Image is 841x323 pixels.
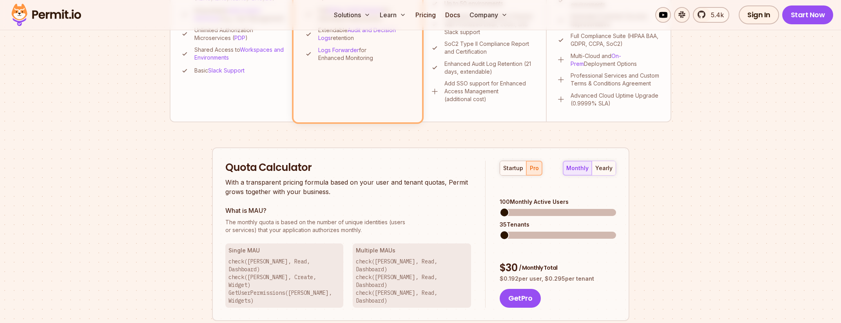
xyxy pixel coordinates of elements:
[444,80,536,103] p: Add SSO support for Enhanced Access Management (additional cost)
[693,7,729,23] a: 5.4k
[377,7,409,23] button: Learn
[331,7,373,23] button: Solutions
[571,92,661,107] p: Advanced Cloud Uptime Upgrade (0.9999% SLA)
[228,247,341,254] h3: Single MAU
[444,60,536,76] p: Enhanced Audit Log Retention (21 days, extendable)
[225,218,471,226] span: The monthly quota is based on the number of unique identities (users
[412,7,439,23] a: Pricing
[571,53,621,67] a: On-Prem
[500,261,616,275] div: $ 30
[228,258,341,305] p: check([PERSON_NAME], Read, Dashboard) check([PERSON_NAME], Create, Widget) GetUserPermissions([PE...
[571,72,661,87] p: Professional Services and Custom Terms & Conditions Agreement
[706,10,724,20] span: 5.4k
[318,46,412,62] p: for Enhanced Monitoring
[356,258,468,305] p: check([PERSON_NAME], Read, Dashboard) check([PERSON_NAME], Read, Dashboard) check([PERSON_NAME], ...
[234,34,245,41] a: PDP
[503,164,523,172] div: startup
[194,26,286,42] p: Unlimited Authorization Microservices ( )
[225,161,471,175] h2: Quota Calculator
[194,46,286,62] p: Shared Access to
[442,7,463,23] a: Docs
[318,26,412,42] p: Extendable retention
[225,206,471,215] h3: What is MAU?
[466,7,511,23] button: Company
[739,5,779,24] a: Sign In
[194,67,245,74] p: Basic
[500,289,541,308] button: GetPro
[444,40,536,56] p: SoC2 Type II Compliance Report and Certification
[595,164,613,172] div: yearly
[782,5,834,24] a: Start Now
[356,247,468,254] h3: Multiple MAUs
[225,218,471,234] p: or services) that your application authorizes monthly.
[571,32,661,48] p: Full Compliance Suite (HIPAA BAA, GDPR, CCPA, SoC2)
[571,52,661,68] p: Multi-Cloud and Deployment Options
[318,47,359,53] a: Logs Forwarder
[519,264,557,272] span: / Monthly Total
[225,178,471,196] p: With a transparent pricing formula based on your user and tenant quotas, Permit grows together wi...
[8,2,85,28] img: Permit logo
[208,67,245,74] a: Slack Support
[500,275,616,283] p: $ 0.192 per user, $ 0.295 per tenant
[500,198,616,206] div: 100 Monthly Active Users
[500,221,616,229] div: 35 Tenants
